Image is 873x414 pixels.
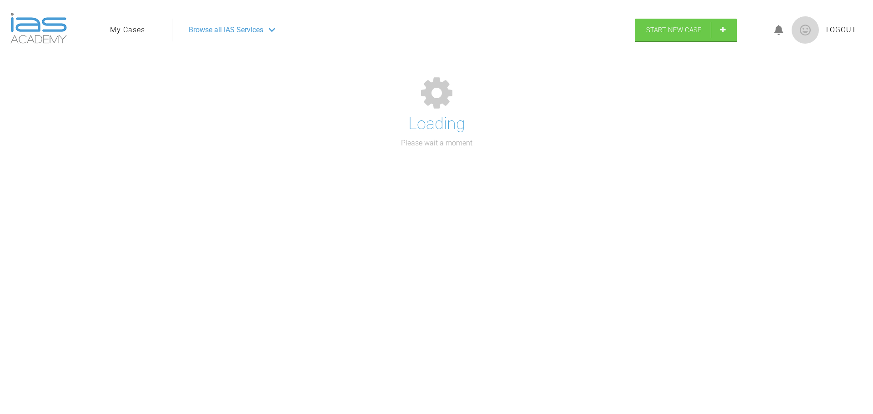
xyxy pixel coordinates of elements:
[401,137,472,149] p: Please wait a moment
[646,26,702,34] span: Start New Case
[10,13,67,44] img: logo-light.3e3ef733.png
[635,19,737,41] a: Start New Case
[792,16,819,44] img: profile.png
[826,24,857,36] a: Logout
[110,24,145,36] a: My Cases
[189,24,263,36] span: Browse all IAS Services
[408,111,465,137] h1: Loading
